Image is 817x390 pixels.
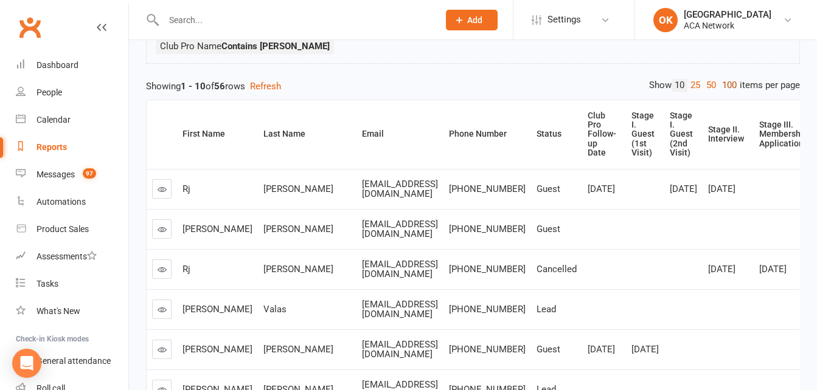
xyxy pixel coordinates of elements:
[183,224,252,234] span: [PERSON_NAME]
[467,15,482,25] span: Add
[588,344,615,355] span: [DATE]
[16,161,128,188] a: Messages 97
[362,129,434,139] div: Email
[687,79,703,92] a: 25
[183,304,252,315] span: [PERSON_NAME]
[263,129,347,139] div: Last Name
[449,304,526,315] span: [PHONE_NUMBER]
[16,298,128,325] a: What's New
[37,142,67,152] div: Reports
[221,41,330,52] strong: Contains [PERSON_NAME]
[719,79,740,92] a: 100
[449,344,526,355] span: [PHONE_NUMBER]
[588,183,615,194] span: [DATE]
[16,52,128,79] a: Dashboard
[37,356,111,366] div: General attendance
[362,299,438,320] span: [EMAIL_ADDRESS][DOMAIN_NAME]
[684,20,771,31] div: ACA Network
[146,79,800,94] div: Showing of rows
[670,183,697,194] span: [DATE]
[449,129,521,139] div: Phone Number
[703,79,719,92] a: 50
[708,264,735,275] span: [DATE]
[83,168,96,179] span: 97
[37,115,71,125] div: Calendar
[537,344,560,355] span: Guest
[263,304,287,315] span: Valas
[12,349,41,378] div: Open Intercom Messenger
[160,41,330,52] span: Club Pro Name
[214,81,225,92] strong: 56
[449,183,526,194] span: [PHONE_NUMBER]
[37,306,80,316] div: What's New
[183,183,190,194] span: Rj
[653,8,678,32] div: OK
[362,259,438,280] span: [EMAIL_ADDRESS][DOMAIN_NAME]
[16,106,128,134] a: Calendar
[263,264,333,275] span: [PERSON_NAME]
[37,60,78,70] div: Dashboard
[672,79,687,92] a: 10
[449,264,526,275] span: [PHONE_NUMBER]
[446,10,498,30] button: Add
[16,134,128,161] a: Reports
[588,111,616,158] div: Club Pro Follow-up Date
[183,264,190,275] span: Rj
[362,339,438,360] span: [EMAIL_ADDRESS][DOMAIN_NAME]
[183,344,252,355] span: [PERSON_NAME]
[16,79,128,106] a: People
[16,270,128,298] a: Tasks
[449,224,526,234] span: [PHONE_NUMBER]
[263,344,333,355] span: [PERSON_NAME]
[759,264,787,275] span: [DATE]
[537,224,560,234] span: Guest
[649,79,800,92] div: Show items per page
[183,129,248,139] div: First Name
[160,12,430,29] input: Search...
[263,224,333,234] span: [PERSON_NAME]
[15,12,45,43] a: Clubworx
[537,183,560,194] span: Guest
[631,344,659,355] span: [DATE]
[537,129,572,139] div: Status
[37,251,97,261] div: Assessments
[37,87,62,97] div: People
[181,81,206,92] strong: 1 - 10
[263,183,333,194] span: [PERSON_NAME]
[362,219,438,240] span: [EMAIL_ADDRESS][DOMAIN_NAME]
[708,183,735,194] span: [DATE]
[16,188,128,216] a: Automations
[708,125,744,144] div: Stage II. Interview
[684,9,771,20] div: [GEOGRAPHIC_DATA]
[631,111,655,158] div: Stage I. Guest (1st Visit)
[670,111,693,158] div: Stage I. Guest (2nd Visit)
[37,224,89,234] div: Product Sales
[16,216,128,243] a: Product Sales
[37,169,75,179] div: Messages
[16,347,128,375] a: General attendance kiosk mode
[537,264,577,275] span: Cancelled
[362,179,438,200] span: [EMAIL_ADDRESS][DOMAIN_NAME]
[16,243,128,270] a: Assessments
[250,79,281,94] button: Refresh
[548,6,581,33] span: Settings
[537,304,556,315] span: Lead
[37,197,86,207] div: Automations
[759,120,808,148] div: Stage III. Membership Application
[37,279,58,289] div: Tasks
